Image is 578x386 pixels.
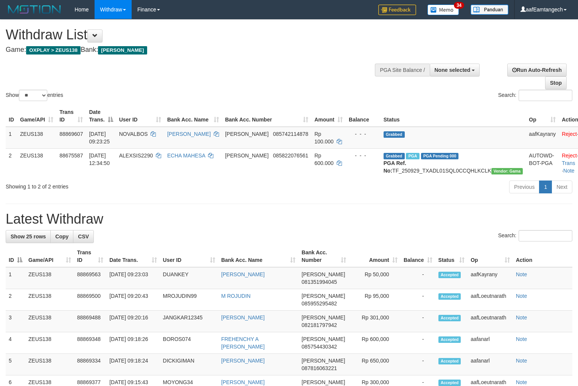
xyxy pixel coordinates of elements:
[273,131,308,137] span: Copy 085742114878 to clipboard
[349,311,401,332] td: Rp 301,000
[526,148,559,177] td: AUTOWD-BOT-PGA
[25,246,74,267] th: Game/API: activate to sort column ascending
[6,230,51,243] a: Show 25 rows
[427,5,459,15] img: Button%20Memo.svg
[106,246,160,267] th: Date Trans.: activate to sort column ascending
[74,289,106,311] td: 88869500
[491,168,523,174] span: Vendor URL: https://trx31.1velocity.biz
[401,289,435,311] td: -
[401,311,435,332] td: -
[384,153,405,159] span: Grabbed
[6,148,17,177] td: 2
[106,289,160,311] td: [DATE] 09:20:43
[298,246,349,267] th: Bank Acc. Number: activate to sort column ascending
[516,358,527,364] a: Note
[98,46,147,54] span: [PERSON_NAME]
[552,181,572,193] a: Next
[438,380,461,386] span: Accepted
[17,148,56,177] td: ZEUS138
[301,300,337,307] span: Copy 085955295482 to clipboard
[401,267,435,289] td: -
[301,336,345,342] span: [PERSON_NAME]
[6,289,25,311] td: 2
[519,90,572,101] input: Search:
[526,105,559,127] th: Op: activate to sort column ascending
[378,5,416,15] img: Feedback.jpg
[25,289,74,311] td: ZEUS138
[26,46,81,54] span: OXPLAY > ZEUS138
[160,267,218,289] td: DUANKEY
[301,379,345,385] span: [PERSON_NAME]
[6,90,63,101] label: Show entries
[6,4,63,15] img: MOTION_logo.png
[349,130,378,138] div: - - -
[25,267,74,289] td: ZEUS138
[160,246,218,267] th: User ID: activate to sort column ascending
[221,358,265,364] a: [PERSON_NAME]
[50,230,73,243] a: Copy
[516,314,527,321] a: Note
[435,67,471,73] span: None selected
[167,153,205,159] a: ECHA MAHESA
[516,336,527,342] a: Note
[6,180,235,190] div: Showing 1 to 2 of 2 entries
[301,314,345,321] span: [PERSON_NAME]
[349,354,401,375] td: Rp 650,000
[401,354,435,375] td: -
[6,105,17,127] th: ID
[73,230,94,243] a: CSV
[221,336,265,350] a: FREHENCHY A [PERSON_NAME]
[468,311,513,332] td: aafLoeutnarath
[74,311,106,332] td: 88869488
[406,153,419,159] span: Marked by aafpengsreynich
[562,131,577,137] a: Reject
[438,336,461,343] span: Accepted
[119,131,148,137] span: NOVALBOS
[381,105,526,127] th: Status
[6,27,378,42] h1: Withdraw List
[513,246,572,267] th: Action
[160,311,218,332] td: JANGKAR12345
[74,267,106,289] td: 88869563
[314,131,334,145] span: Rp 100.000
[86,105,116,127] th: Date Trans.: activate to sort column descending
[160,354,218,375] td: DICKIGIMAN
[89,153,110,166] span: [DATE] 12:34:50
[89,131,110,145] span: [DATE] 09:23:25
[19,90,47,101] select: Showentries
[301,365,337,371] span: Copy 087816063221 to clipboard
[498,230,572,241] label: Search:
[56,105,86,127] th: Trans ID: activate to sort column ascending
[221,314,265,321] a: [PERSON_NAME]
[78,233,89,240] span: CSV
[349,246,401,267] th: Amount: activate to sort column ascending
[384,131,405,138] span: Grabbed
[507,64,567,76] a: Run Auto-Refresh
[55,233,68,240] span: Copy
[516,379,527,385] a: Note
[167,131,211,137] a: [PERSON_NAME]
[221,271,265,277] a: [PERSON_NAME]
[468,246,513,267] th: Op: activate to sort column ascending
[6,212,572,227] h1: Latest Withdraw
[221,293,251,299] a: M ROJUDIN
[384,160,406,174] b: PGA Ref. No:
[25,354,74,375] td: ZEUS138
[509,181,539,193] a: Previous
[301,271,345,277] span: [PERSON_NAME]
[6,127,17,149] td: 1
[6,354,25,375] td: 5
[301,279,337,285] span: Copy 081351994045 to clipboard
[435,246,468,267] th: Status: activate to sort column ascending
[545,76,567,89] a: Stop
[74,246,106,267] th: Trans ID: activate to sort column ascending
[349,332,401,354] td: Rp 600,000
[311,105,346,127] th: Amount: activate to sort column ascending
[430,64,480,76] button: None selected
[314,153,334,166] span: Rp 600.000
[273,153,308,159] span: Copy 085822076561 to clipboard
[346,105,381,127] th: Balance
[438,293,461,300] span: Accepted
[468,267,513,289] td: aafKayrany
[468,354,513,375] td: aafanarl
